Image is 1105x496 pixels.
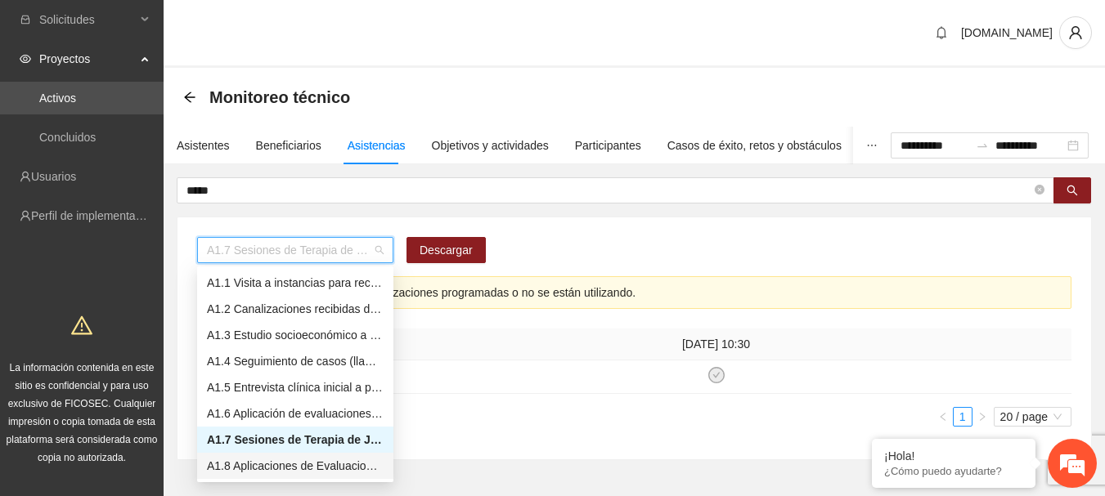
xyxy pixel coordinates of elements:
span: ellipsis [866,140,878,151]
div: Asistencias [348,136,406,154]
span: Solicitudes [39,3,136,36]
li: Previous Page [933,407,953,427]
span: Descargar [420,241,473,259]
button: Descargar [407,237,486,263]
div: A1.8 Aplicaciones de Evaluaciones Post a NN [197,453,393,479]
div: A1.2 Canalizaciones recibidas de Instancias [207,300,384,318]
button: user [1059,16,1092,49]
div: A1.8 Aplicaciones de Evaluaciones Post a NN [207,457,384,475]
span: eye [20,53,31,65]
span: A1.7 Sesiones de Terapia de Juego para niños y niñas [207,238,384,262]
div: A1.6 Aplicación de evaluaciones Pre a NN [207,404,384,422]
div: Chatee con nosotros ahora [85,83,275,105]
span: arrow-left [183,91,196,104]
span: user [1060,25,1091,40]
span: 20 / page [1000,408,1065,426]
button: ellipsis [853,127,891,164]
div: A1.7 Sesiones de Terapia de Juego para niños y niñas [207,431,384,449]
div: A1.6 Aplicación de evaluaciones Pre a NN [197,400,393,427]
textarea: Escriba su mensaje y pulse “Intro” [8,326,312,383]
span: close-circle [1035,185,1044,194]
div: A1.3 Estudio socioeconómico a padres o tutores [207,326,384,344]
span: left [938,412,948,422]
div: Page Size [994,407,1071,427]
div: Objetivos y actividades [432,136,549,154]
span: Monitoreo técnico [209,84,350,110]
p: ¿Cómo puedo ayudarte? [884,465,1023,477]
span: La información contenida en este sitio es confidencial y para uso exclusivo de FICOSEC. Cualquier... [7,362,158,463]
span: Proyectos [39,42,136,75]
div: A1.1 Visita a instancias para recibir y/o gestionar canalizaciones [207,274,384,292]
div: A1.4 Seguimiento de casos (llamadas telefónicas o visitas domiciliarias) [197,348,393,374]
div: ¡Hola! [884,449,1023,462]
div: A1.2 Canalizaciones recibidas de Instancias [197,296,393,322]
div: A1.4 Seguimiento de casos (llamadas telefónicas o visitas domiciliarias) [207,352,384,370]
li: Next Page [972,407,992,427]
div: A1.5 Entrevista clínica inicial a padres o tutores de NN [207,378,384,396]
a: 1 [954,408,972,426]
button: search [1053,177,1091,203]
span: Estamos en línea. [95,158,226,323]
span: warning [71,315,92,336]
th: [DATE] 10:30 [361,328,1071,360]
li: 1 [953,407,972,427]
div: A1.5 Entrevista clínica inicial a padres o tutores de NN [197,374,393,400]
div: A1.7 Sesiones de Terapia de Juego para niños y niñas [197,427,393,453]
div: A1.1 Visita a instancias para recibir y/o gestionar canalizaciones [197,270,393,296]
button: bell [928,20,955,46]
button: right [972,407,992,427]
span: right [977,412,987,422]
div: Participantes [575,136,641,154]
div: Casos de éxito, retos y obstáculos [667,136,842,154]
a: Concluidos [39,131,96,144]
a: Perfil de implementadora [31,209,159,222]
button: left [933,407,953,427]
span: bell [929,26,954,39]
span: to [976,139,989,152]
div: Esta actividad no tiene calendarizaciones programadas o no se están utilizando. [228,284,1058,302]
div: Asistentes [177,136,230,154]
span: check-circle [708,367,725,383]
div: A1.3 Estudio socioeconómico a padres o tutores [197,322,393,348]
div: Beneficiarios [256,136,321,154]
div: Minimizar ventana de chat en vivo [268,8,308,47]
span: search [1067,185,1078,198]
span: close-circle [1035,183,1044,199]
span: swap-right [976,139,989,152]
div: Back [183,91,196,105]
span: inbox [20,14,31,25]
span: [DOMAIN_NAME] [961,26,1053,39]
a: Activos [39,92,76,105]
a: Usuarios [31,170,76,183]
